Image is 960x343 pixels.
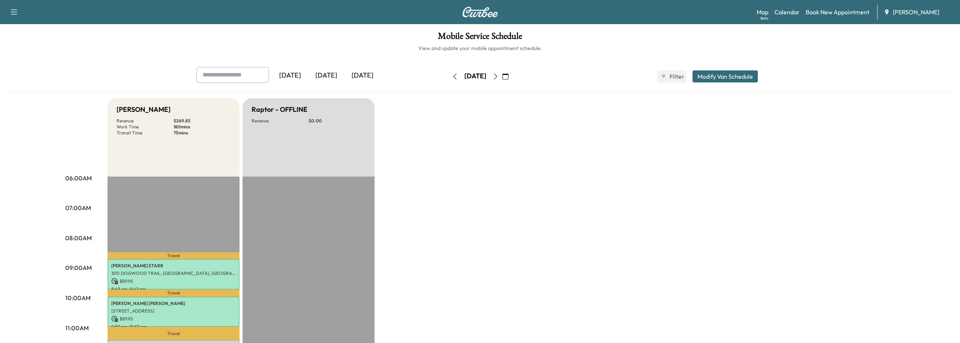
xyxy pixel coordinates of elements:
p: 07:00AM [65,203,91,212]
p: Travel [108,327,240,340]
p: 8:43 am - 9:43 am [111,286,236,292]
p: $ 89.95 [111,316,236,322]
h1: Mobile Service Schedule [8,32,952,44]
div: Beta [760,15,768,21]
div: [DATE] [464,72,486,81]
p: Travel [108,252,240,259]
p: $ 0.00 [309,118,366,124]
p: Transit Time [117,130,174,136]
div: [DATE] [308,67,344,84]
p: 180 mins [174,124,230,130]
p: Travel [108,290,240,297]
p: [STREET_ADDRESS] [111,308,236,314]
p: Work Time [117,124,174,130]
button: Filter [657,70,687,82]
a: Calendar [774,8,800,17]
p: 08:00AM [65,233,92,242]
div: [DATE] [344,67,381,84]
button: Modify Van Schedule [693,70,758,82]
a: MapBeta [757,8,768,17]
p: $ 269.85 [174,118,230,124]
p: Revenue [117,118,174,124]
div: [DATE] [272,67,308,84]
p: 300 DOGWOOD TRAIL, [GEOGRAPHIC_DATA], [GEOGRAPHIC_DATA], [GEOGRAPHIC_DATA] [111,270,236,276]
h6: View and update your mobile appointment schedule. [8,44,952,52]
p: 75 mins [174,130,230,136]
p: [PERSON_NAME] STARR [111,263,236,269]
h5: Raptor - OFFLINE [252,104,307,115]
img: Curbee Logo [462,7,498,17]
p: 10:00AM [65,293,91,302]
p: $ 89.95 [111,278,236,285]
p: Revenue [252,118,309,124]
p: 11:00AM [65,323,89,332]
p: 9:57 am - 10:57 am [111,324,236,330]
p: [PERSON_NAME] [PERSON_NAME] [111,300,236,306]
span: [PERSON_NAME] [893,8,939,17]
h5: [PERSON_NAME] [117,104,170,115]
a: Book New Appointment [806,8,869,17]
p: 09:00AM [65,263,92,272]
span: Filter [670,72,683,81]
p: 06:00AM [65,174,92,183]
